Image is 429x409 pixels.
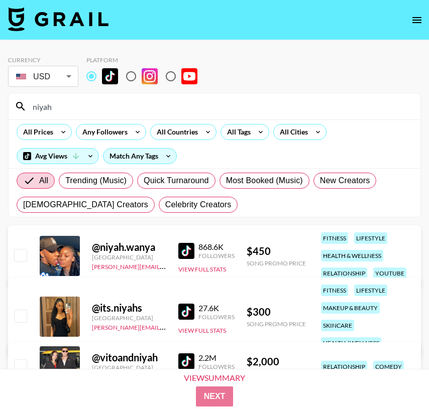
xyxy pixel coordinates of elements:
div: All Tags [221,124,253,140]
div: @ niyah.wanya [92,241,166,253]
div: youtube [373,267,406,279]
div: USD [10,68,76,85]
div: Any Followers [76,124,130,140]
img: TikTok [102,68,118,84]
div: relationship [321,267,367,279]
div: lifestyle [354,232,387,244]
div: health & wellness [321,250,383,261]
a: [PERSON_NAME][EMAIL_ADDRESS][DOMAIN_NAME] [92,322,241,331]
div: comedy [373,361,404,372]
div: lifestyle [354,285,387,296]
a: [PERSON_NAME][EMAIL_ADDRESS][DOMAIN_NAME] [92,261,241,270]
button: open drawer [407,10,427,30]
button: View Full Stats [178,265,226,273]
div: Avg Views [17,149,98,164]
div: $ 2,000 [247,355,306,368]
div: 27.6K [198,303,235,313]
div: 2.2M [198,353,235,363]
button: View Full Stats [178,327,226,334]
span: New Creators [320,175,370,187]
div: Followers [198,252,235,259]
div: relationship [321,361,367,372]
img: YouTube [181,68,197,84]
span: [DEMOGRAPHIC_DATA] Creators [23,199,148,211]
div: $ 450 [247,245,306,257]
span: Trending (Music) [65,175,127,187]
div: All Prices [17,124,55,140]
img: Instagram [142,68,158,84]
input: Search by User Name [27,98,414,114]
div: makeup & beauty [321,302,380,314]
div: $ 300 [247,306,306,318]
div: [GEOGRAPHIC_DATA] [92,253,166,261]
div: View Summary [175,373,254,382]
div: Match Any Tags [103,149,176,164]
span: All [39,175,48,187]
div: Followers [198,313,235,321]
div: @ its.niyahs [92,302,166,314]
iframe: Drift Widget Chat Controller [379,359,417,397]
img: TikTok [178,304,194,320]
div: Platform [86,56,205,64]
div: Currency [8,56,78,64]
div: All Cities [274,124,310,140]
div: @ vitoandniyah [92,351,166,364]
div: Song Promo Price [247,259,306,267]
span: Celebrity Creators [165,199,232,211]
div: fitness [321,232,348,244]
img: TikTok [178,353,194,369]
button: Next [196,386,234,406]
span: Most Booked (Music) [226,175,303,187]
div: Followers [198,363,235,370]
div: skincare [321,320,354,331]
div: [GEOGRAPHIC_DATA] [92,314,166,322]
div: All Countries [151,124,200,140]
div: Song Promo Price [247,320,306,328]
span: Quick Turnaround [144,175,209,187]
div: health / wellness [321,337,381,349]
img: Grail Talent [8,7,109,31]
div: [GEOGRAPHIC_DATA] [92,364,166,371]
div: 868.6K [198,242,235,252]
div: fitness [321,285,348,296]
img: TikTok [178,243,194,259]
